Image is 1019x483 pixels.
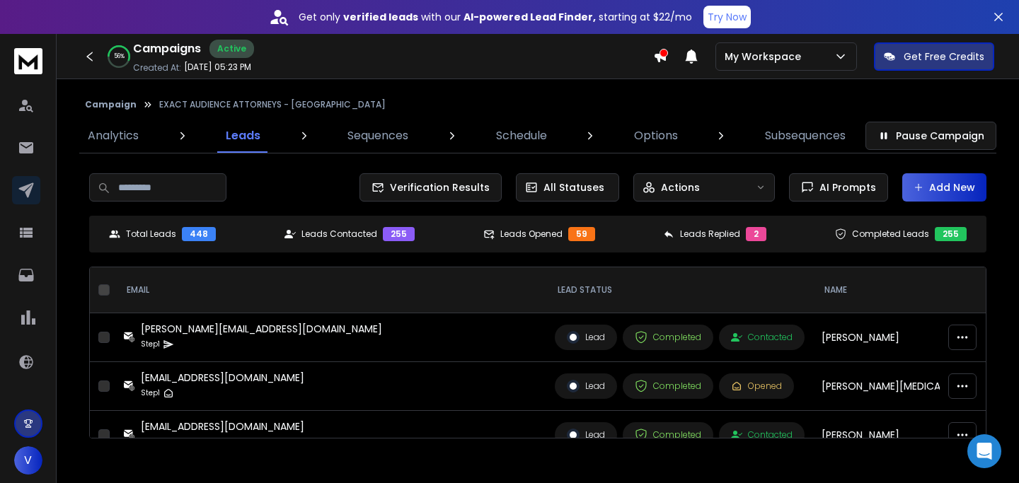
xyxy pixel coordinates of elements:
a: Leads [217,119,269,153]
div: Open Intercom Messenger [967,434,1001,468]
div: Completed [635,380,701,392]
div: Contacted [731,332,793,343]
div: [PERSON_NAME][EMAIL_ADDRESS][DOMAIN_NAME] [141,322,382,336]
th: LEAD STATUS [546,267,813,313]
p: [DATE] 05:23 PM [184,62,251,73]
h1: Campaigns [133,40,201,57]
span: Verification Results [384,180,490,194]
strong: AI-powered Lead Finder, [464,10,596,24]
p: Total Leads [126,228,176,240]
p: Leads [226,127,260,144]
p: Sequences [347,127,408,144]
td: [PERSON_NAME][MEDICAL_DATA] [813,362,990,411]
img: logo [14,48,42,74]
div: 255 [935,227,967,241]
div: Lead [567,429,605,441]
th: NAME [813,267,990,313]
p: Actions [661,180,700,194]
p: My Workspace [725,50,807,64]
button: AI Prompts [789,173,888,202]
div: 448 [182,227,216,241]
button: Add New [902,173,986,202]
p: Leads Replied [680,228,740,240]
button: Try Now [703,6,751,28]
p: Get only with our starting at $22/mo [299,10,692,24]
p: Leads Contacted [301,228,377,240]
div: Completed [635,331,701,344]
p: Step 1 [141,435,160,449]
p: Completed Leads [852,228,929,240]
p: Get Free Credits [904,50,984,64]
td: [PERSON_NAME] [813,313,990,362]
p: Subsequences [765,127,846,144]
div: Lead [567,380,605,392]
td: [PERSON_NAME] [813,411,990,460]
div: [EMAIL_ADDRESS][DOMAIN_NAME] [141,419,304,433]
a: Subsequences [756,119,854,153]
p: EXACT AUDIENCE ATTORNEYS - [GEOGRAPHIC_DATA] [159,99,386,110]
button: Verification Results [359,173,502,202]
p: Step 1 [141,386,160,400]
div: Contacted [731,429,793,441]
strong: verified leads [343,10,418,24]
div: 59 [568,227,595,241]
p: Analytics [88,127,139,144]
a: Schedule [488,119,555,153]
p: 56 % [114,52,125,61]
div: Completed [635,429,701,441]
p: Options [634,127,678,144]
p: Created At: [133,62,181,74]
span: AI Prompts [814,180,876,194]
div: [EMAIL_ADDRESS][DOMAIN_NAME] [141,371,304,385]
div: Active [209,40,254,58]
button: V [14,446,42,475]
p: Leads Opened [500,228,563,240]
a: Options [626,119,686,153]
div: Opened [731,380,782,392]
div: Lead [567,331,605,344]
p: All Statuses [543,180,604,194]
button: Pause Campaign [865,122,996,150]
p: Schedule [496,127,547,144]
button: Campaign [85,99,137,110]
div: 2 [746,227,766,241]
div: 255 [383,227,415,241]
a: Analytics [79,119,147,153]
p: Step 1 [141,337,160,351]
th: EMAIL [115,267,546,313]
button: Get Free Credits [874,42,994,71]
a: Sequences [339,119,417,153]
p: Try Now [708,10,747,24]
